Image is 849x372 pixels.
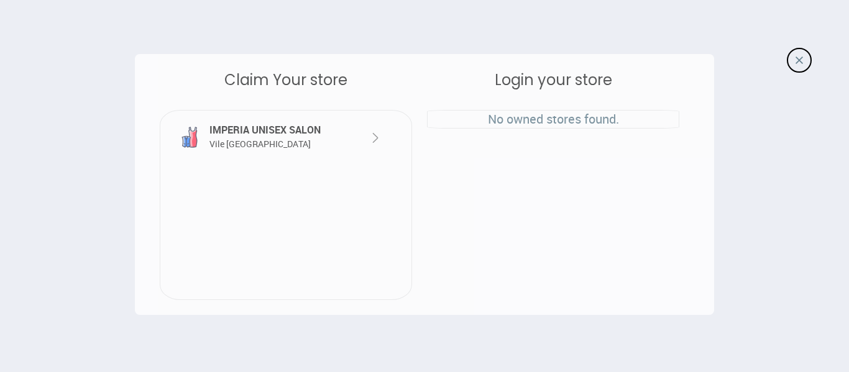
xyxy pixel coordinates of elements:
[428,111,679,129] p: No owned stores found.
[368,130,383,145] img: XlYOYvQ0gw0A81AM9AMNAPNQDPQDDQDzUAz0AxsaeAhO5CPe0h6BFsAAAAASUVORK5CYII=
[796,57,803,64] img: 8zTxi7IzMsfkYqyYgBgfvSHvmzQA9juT1O3mhMgBDT8p5s20zMZ2JbefE1IEBlkXHwa7wAFxGwdILBLhkAAAAASUVORK5CYII=
[209,138,311,150] span: Vile [GEOGRAPHIC_DATA]
[160,69,412,91] div: Claim Your store
[177,125,202,150] img: 2JIYTlwnLuacMsys3Y6AxBh3iBzp5rvs7BAJnyM59W1XInkaYBu_t8K1DLbZ4Gdmgc-r9yc445OoYPpSd1-YwJ0BoA
[206,123,344,152] div: IMPERIA UNISEX SALON
[427,69,679,91] div: Login your store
